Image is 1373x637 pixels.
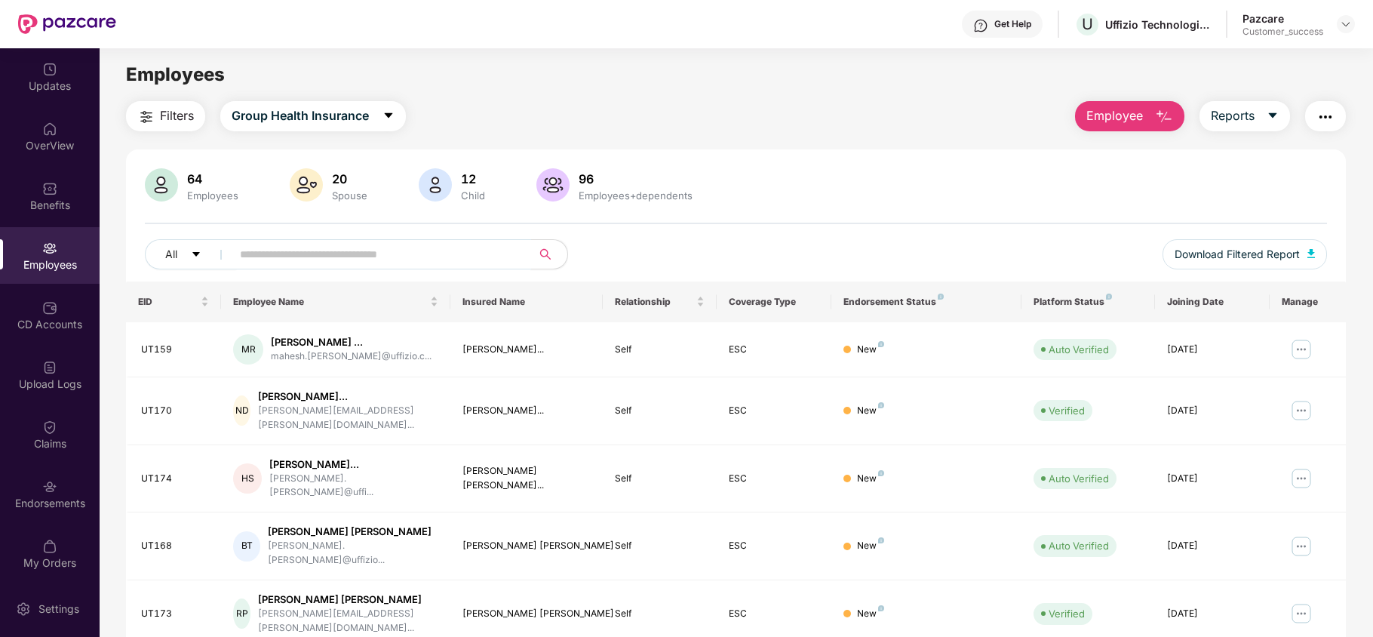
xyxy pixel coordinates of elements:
[938,294,944,300] img: svg+xml;base64,PHN2ZyB4bWxucz0iaHR0cDovL3d3dy53My5vcmcvMjAwMC9zdmciIHdpZHRoPSI4IiBoZWlnaHQ9IjgiIH...
[141,343,209,357] div: UT159
[160,106,194,125] span: Filters
[878,605,884,611] img: svg+xml;base64,PHN2ZyB4bWxucz0iaHR0cDovL3d3dy53My5vcmcvMjAwMC9zdmciIHdpZHRoPSI4IiBoZWlnaHQ9IjgiIH...
[220,101,406,131] button: Group Health Insurancecaret-down
[232,106,369,125] span: Group Health Insurance
[878,402,884,408] img: svg+xml;base64,PHN2ZyB4bWxucz0iaHR0cDovL3d3dy53My5vcmcvMjAwMC9zdmciIHdpZHRoPSI4IiBoZWlnaHQ9IjgiIH...
[462,343,591,357] div: [PERSON_NAME]...
[462,404,591,418] div: [PERSON_NAME]...
[717,282,831,322] th: Coverage Type
[1289,399,1313,423] img: manageButton
[1034,296,1143,308] div: Platform Status
[857,607,884,621] div: New
[145,239,237,269] button: Allcaret-down
[530,239,568,269] button: search
[1167,607,1258,621] div: [DATE]
[221,282,450,322] th: Employee Name
[1242,26,1323,38] div: Customer_success
[42,181,57,196] img: svg+xml;base64,PHN2ZyBpZD0iQmVuZWZpdHMiIHhtbG5zPSJodHRwOi8vd3d3LnczLm9yZy8yMDAwL3N2ZyIgd2lkdGg9Ij...
[603,282,717,322] th: Relationship
[16,602,31,617] img: svg+xml;base64,PHN2ZyBpZD0iU2V0dGluZy0yMHgyMCIgeG1sbnM9Imh0dHA6Ly93d3cudzMub3JnLzIwMDAvc3ZnIiB3aW...
[462,539,591,553] div: [PERSON_NAME] [PERSON_NAME]
[42,539,57,554] img: svg+xml;base64,PHN2ZyBpZD0iTXlfT3JkZXJzIiBkYXRhLW5hbWU9Ik15IE9yZGVycyIgeG1sbnM9Imh0dHA6Ly93d3cudz...
[615,404,705,418] div: Self
[536,168,570,202] img: svg+xml;base64,PHN2ZyB4bWxucz0iaHR0cDovL3d3dy53My5vcmcvMjAwMC9zdmciIHhtbG5zOnhsaW5rPSJodHRwOi8vd3...
[576,189,696,202] div: Employees+dependents
[857,472,884,486] div: New
[857,404,884,418] div: New
[1075,101,1184,131] button: Employee
[258,404,438,432] div: [PERSON_NAME][EMAIL_ADDRESS][PERSON_NAME][DOMAIN_NAME]...
[615,472,705,486] div: Self
[1289,534,1313,559] img: manageButton
[878,341,884,347] img: svg+xml;base64,PHN2ZyB4bWxucz0iaHR0cDovL3d3dy53My5vcmcvMjAwMC9zdmciIHdpZHRoPSI4IiBoZWlnaHQ9IjgiIH...
[857,343,884,357] div: New
[729,539,819,553] div: ESC
[34,602,84,617] div: Settings
[1199,101,1290,131] button: Reportscaret-down
[1307,249,1315,258] img: svg+xml;base64,PHN2ZyB4bWxucz0iaHR0cDovL3d3dy53My5vcmcvMjAwMC9zdmciIHhtbG5zOnhsaW5rPSJodHRwOi8vd3...
[137,108,155,126] img: svg+xml;base64,PHN2ZyB4bWxucz0iaHR0cDovL3d3dy53My5vcmcvMjAwMC9zdmciIHdpZHRoPSIyNCIgaGVpZ2h0PSIyNC...
[271,349,432,364] div: mahesh.[PERSON_NAME]@uffizio.c...
[18,14,116,34] img: New Pazcare Logo
[42,360,57,375] img: svg+xml;base64,PHN2ZyBpZD0iVXBsb2FkX0xvZ3MiIGRhdGEtbmFtZT0iVXBsb2FkIExvZ3MiIHhtbG5zPSJodHRwOi8vd3...
[258,607,438,635] div: [PERSON_NAME][EMAIL_ADDRESS][PERSON_NAME][DOMAIN_NAME]...
[1049,342,1109,357] div: Auto Verified
[1167,404,1258,418] div: [DATE]
[1340,18,1352,30] img: svg+xml;base64,PHN2ZyBpZD0iRHJvcGRvd24tMzJ4MzIiIHhtbG5zPSJodHRwOi8vd3d3LnczLm9yZy8yMDAwL3N2ZyIgd2...
[576,171,696,186] div: 96
[165,246,177,263] span: All
[615,539,705,553] div: Self
[268,539,438,568] div: [PERSON_NAME].[PERSON_NAME]@uffizio...
[419,168,452,202] img: svg+xml;base64,PHN2ZyB4bWxucz0iaHR0cDovL3d3dy53My5vcmcvMjAwMC9zdmciIHhtbG5zOnhsaW5rPSJodHRwOi8vd3...
[1163,239,1327,269] button: Download Filtered Report
[1211,106,1255,125] span: Reports
[233,463,261,494] div: HS
[1289,337,1313,362] img: manageButton
[1167,472,1258,486] div: [DATE]
[1316,108,1335,126] img: svg+xml;base64,PHN2ZyB4bWxucz0iaHR0cDovL3d3dy53My5vcmcvMjAwMC9zdmciIHdpZHRoPSIyNCIgaGVpZ2h0PSIyNC...
[126,101,205,131] button: Filters
[1289,602,1313,626] img: manageButton
[615,296,694,308] span: Relationship
[450,282,603,322] th: Insured Name
[233,296,426,308] span: Employee Name
[1270,282,1346,322] th: Manage
[1049,471,1109,486] div: Auto Verified
[329,171,370,186] div: 20
[878,470,884,476] img: svg+xml;base64,PHN2ZyB4bWxucz0iaHR0cDovL3d3dy53My5vcmcvMjAwMC9zdmciIHdpZHRoPSI4IiBoZWlnaHQ9IjgiIH...
[1105,17,1211,32] div: Uffizio Technologies Private Limited
[530,248,560,260] span: search
[191,249,201,261] span: caret-down
[42,62,57,77] img: svg+xml;base64,PHN2ZyBpZD0iVXBkYXRlZCIgeG1sbnM9Imh0dHA6Ly93d3cudzMub3JnLzIwMDAvc3ZnIiB3aWR0aD0iMj...
[184,189,241,202] div: Employees
[233,531,260,562] div: BT
[233,599,250,629] div: RP
[843,296,1010,308] div: Endorsement Status
[258,389,438,404] div: [PERSON_NAME]...
[462,464,591,493] div: [PERSON_NAME] [PERSON_NAME]...
[1155,282,1270,322] th: Joining Date
[268,525,438,539] div: [PERSON_NAME] [PERSON_NAME]
[138,296,198,308] span: EID
[462,607,591,621] div: [PERSON_NAME] [PERSON_NAME]
[1049,538,1109,553] div: Auto Verified
[1167,539,1258,553] div: [DATE]
[878,537,884,543] img: svg+xml;base64,PHN2ZyB4bWxucz0iaHR0cDovL3d3dy53My5vcmcvMjAwMC9zdmciIHdpZHRoPSI4IiBoZWlnaHQ9IjgiIH...
[42,300,57,315] img: svg+xml;base64,PHN2ZyBpZD0iQ0RfQWNjb3VudHMiIGRhdGEtbmFtZT0iQ0QgQWNjb3VudHMiIHhtbG5zPSJodHRwOi8vd3...
[42,479,57,494] img: svg+xml;base64,PHN2ZyBpZD0iRW5kb3JzZW1lbnRzIiB4bWxucz0iaHR0cDovL3d3dy53My5vcmcvMjAwMC9zdmciIHdpZH...
[994,18,1031,30] div: Get Help
[271,335,432,349] div: [PERSON_NAME] ...
[729,472,819,486] div: ESC
[973,18,988,33] img: svg+xml;base64,PHN2ZyBpZD0iSGVscC0zMngzMiIgeG1sbnM9Imh0dHA6Ly93d3cudzMub3JnLzIwMDAvc3ZnIiB3aWR0aD...
[258,592,438,607] div: [PERSON_NAME] [PERSON_NAME]
[141,607,209,621] div: UT173
[1155,108,1173,126] img: svg+xml;base64,PHN2ZyB4bWxucz0iaHR0cDovL3d3dy53My5vcmcvMjAwMC9zdmciIHhtbG5zOnhsaW5rPSJodHRwOi8vd3...
[458,189,488,202] div: Child
[1167,343,1258,357] div: [DATE]
[1049,403,1085,418] div: Verified
[126,63,225,85] span: Employees
[141,404,209,418] div: UT170
[233,334,263,365] div: MR
[1086,106,1143,125] span: Employee
[729,404,819,418] div: ESC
